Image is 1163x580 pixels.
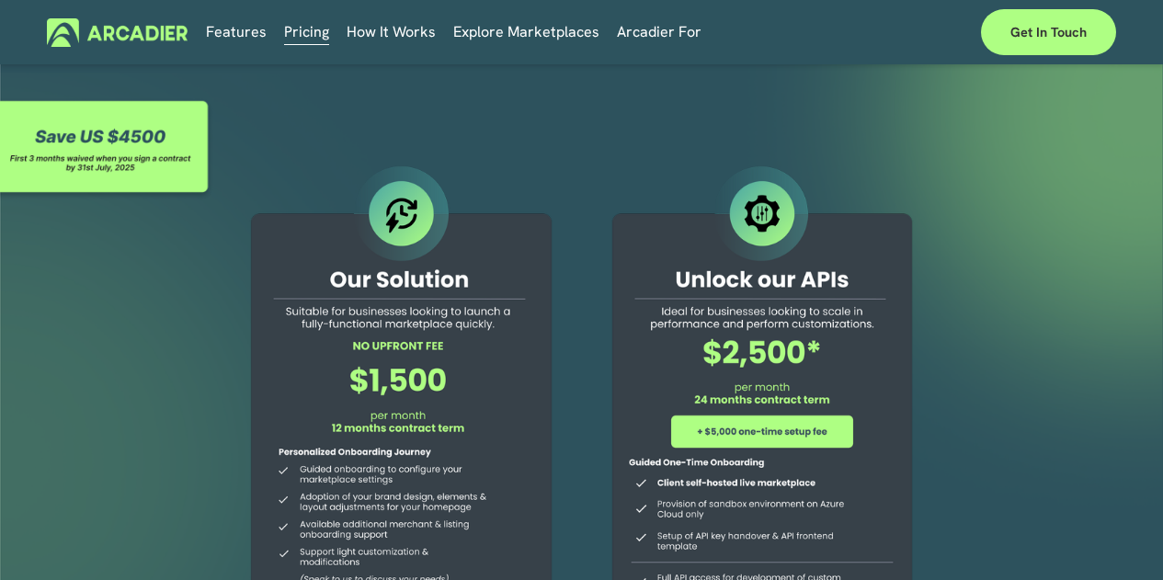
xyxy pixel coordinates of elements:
a: Pricing [284,18,329,47]
span: How It Works [347,19,436,45]
a: Get in touch [981,9,1116,55]
a: folder dropdown [617,18,701,47]
a: Features [206,18,267,47]
img: Arcadier [47,18,188,47]
a: folder dropdown [347,18,436,47]
span: Arcadier For [617,19,701,45]
a: Explore Marketplaces [453,18,599,47]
